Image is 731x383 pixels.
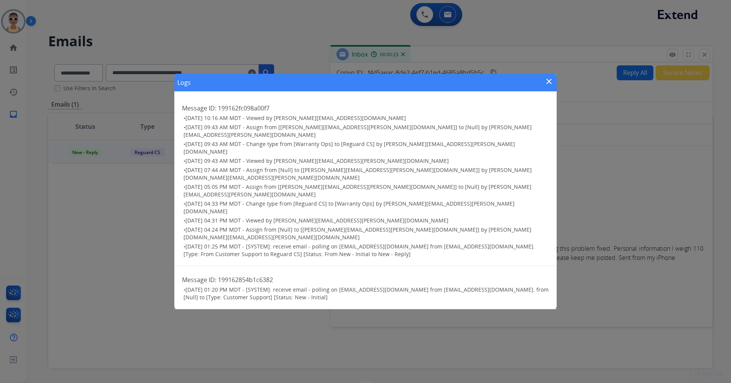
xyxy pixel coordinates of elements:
[184,286,549,301] span: [DATE] 01:20 PM MDT - [SYSTEM]: receive email - polling on [EMAIL_ADDRESS][DOMAIN_NAME] from [EMA...
[184,183,531,198] span: [DATE] 05:05 PM MDT - Assign from [[PERSON_NAME][EMAIL_ADDRESS][PERSON_NAME][DOMAIN_NAME]] to [Nu...
[544,77,554,86] mat-icon: close
[184,140,549,156] h3: •
[184,166,549,182] h3: •
[218,276,273,284] span: 199162854b1c6382
[184,114,549,122] h3: •
[184,200,515,215] span: [DATE] 04:33 PM MDT - Change type from [Reguard CS] to [Warranty Ops] by [PERSON_NAME][EMAIL_ADDR...
[185,114,406,122] span: [DATE] 10:16 AM MDT - Viewed by [PERSON_NAME][EMAIL_ADDRESS][DOMAIN_NAME]
[184,157,549,165] h3: •
[184,183,549,198] h3: •
[185,157,449,164] span: [DATE] 09:43 AM MDT - Viewed by [PERSON_NAME][EMAIL_ADDRESS][PERSON_NAME][DOMAIN_NAME]
[182,104,216,112] span: Message ID:
[177,78,191,87] h1: Logs
[184,166,532,181] span: [DATE] 07:44 AM MDT - Assign from [Null] to [[PERSON_NAME][EMAIL_ADDRESS][PERSON_NAME][DOMAIN_NAM...
[689,369,723,378] p: 0.20.1027RC
[184,200,549,215] h3: •
[184,217,549,224] h3: •
[218,104,270,112] span: 199162fc098a00f7
[184,123,532,138] span: [DATE] 09:43 AM MDT - Assign from [[PERSON_NAME][EMAIL_ADDRESS][PERSON_NAME][DOMAIN_NAME]] to [Nu...
[184,123,549,139] h3: •
[184,226,531,241] span: [DATE] 04:24 PM MDT - Assign from [Null] to [[PERSON_NAME][EMAIL_ADDRESS][PERSON_NAME][DOMAIN_NAM...
[185,217,448,224] span: [DATE] 04:31 PM MDT - Viewed by [PERSON_NAME][EMAIL_ADDRESS][PERSON_NAME][DOMAIN_NAME]
[184,243,549,258] h3: •
[184,140,515,155] span: [DATE] 09:43 AM MDT - Change type from [Warranty Ops] to [Reguard CS] by [PERSON_NAME][EMAIL_ADDR...
[184,226,549,241] h3: •
[182,276,216,284] span: Message ID:
[184,243,535,258] span: [DATE] 01:25 PM MDT - [SYSTEM]: receive email - polling on [EMAIL_ADDRESS][DOMAIN_NAME] from [EMA...
[184,286,549,301] h3: •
